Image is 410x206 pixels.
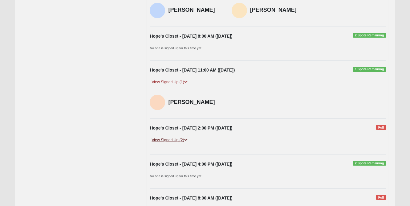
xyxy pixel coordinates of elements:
h4: [PERSON_NAME] [168,99,222,106]
strong: Hope's Closet - [DATE] 8:00 AM ([DATE]) [150,34,232,39]
strong: Hope's Closet - [DATE] 8:00 AM ([DATE]) [150,196,232,200]
strong: Hope's Closet - [DATE] 4:00 PM ([DATE]) [150,162,232,167]
img: Ellie Tollett [232,3,247,18]
span: Full [376,195,386,200]
strong: Hope's Closet - [DATE] 2:00 PM ([DATE]) [150,126,232,130]
span: 2 Spots Remaining [353,161,386,166]
span: Full [376,125,386,130]
h4: [PERSON_NAME] [168,7,222,14]
a: View Signed Up (1) [150,79,189,85]
h4: [PERSON_NAME] [250,7,304,14]
a: View Signed Up (2) [150,137,189,143]
strong: Hope's Closet - [DATE] 11:00 AM ([DATE]) [150,68,235,72]
small: No one is signed up for this time yet. [150,46,202,50]
img: Michelle Pembroke [150,3,165,18]
span: 1 Spots Remaining [353,67,386,72]
img: Tori Swaim [150,95,165,110]
small: No one is signed up for this time yet. [150,174,202,178]
span: 2 Spots Remaining [353,33,386,38]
